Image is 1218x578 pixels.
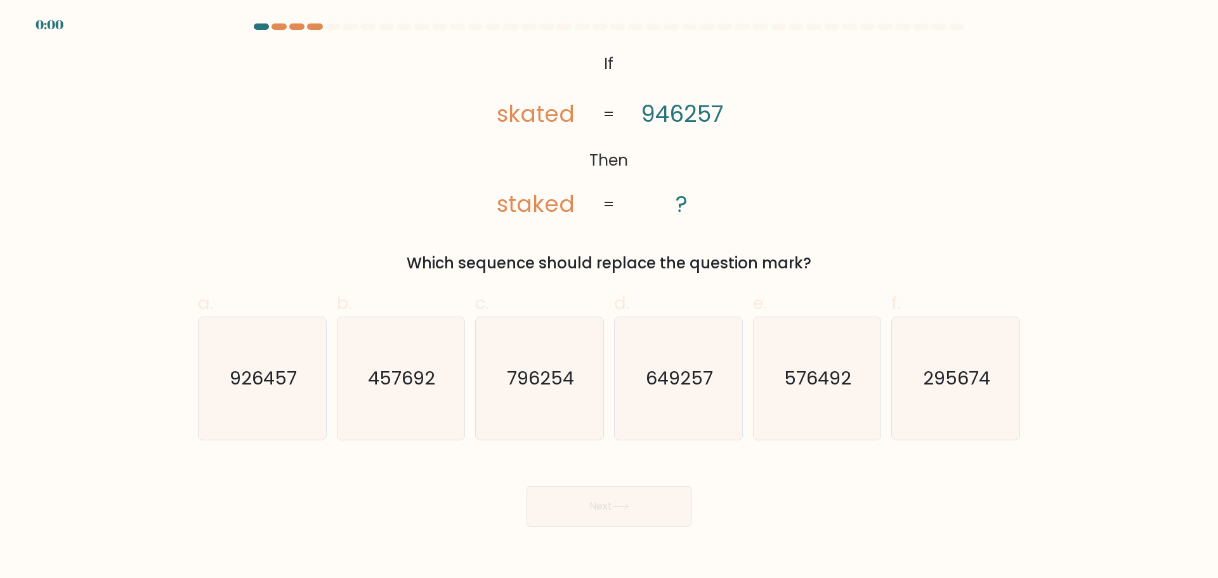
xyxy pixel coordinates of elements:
[198,291,213,315] span: a.
[614,291,629,315] span: d.
[468,48,750,221] svg: @import url('[URL][DOMAIN_NAME]);
[641,99,723,130] tspan: 946257
[369,365,436,391] text: 457692
[337,291,352,315] span: b.
[36,15,63,34] div: 0:00
[497,99,575,130] tspan: skated
[507,365,575,391] text: 796254
[676,188,688,220] tspan: ?
[603,103,615,126] tspan: =
[785,365,852,391] text: 576492
[475,291,489,315] span: c.
[646,365,713,391] text: 649257
[590,150,629,172] tspan: Then
[605,53,614,75] tspan: If
[527,486,691,527] button: Next
[603,194,615,216] tspan: =
[230,365,297,391] text: 926457
[924,365,991,391] text: 295674
[206,252,1012,275] div: Which sequence should replace the question mark?
[891,291,900,315] span: f.
[753,291,767,315] span: e.
[497,188,575,220] tspan: staked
